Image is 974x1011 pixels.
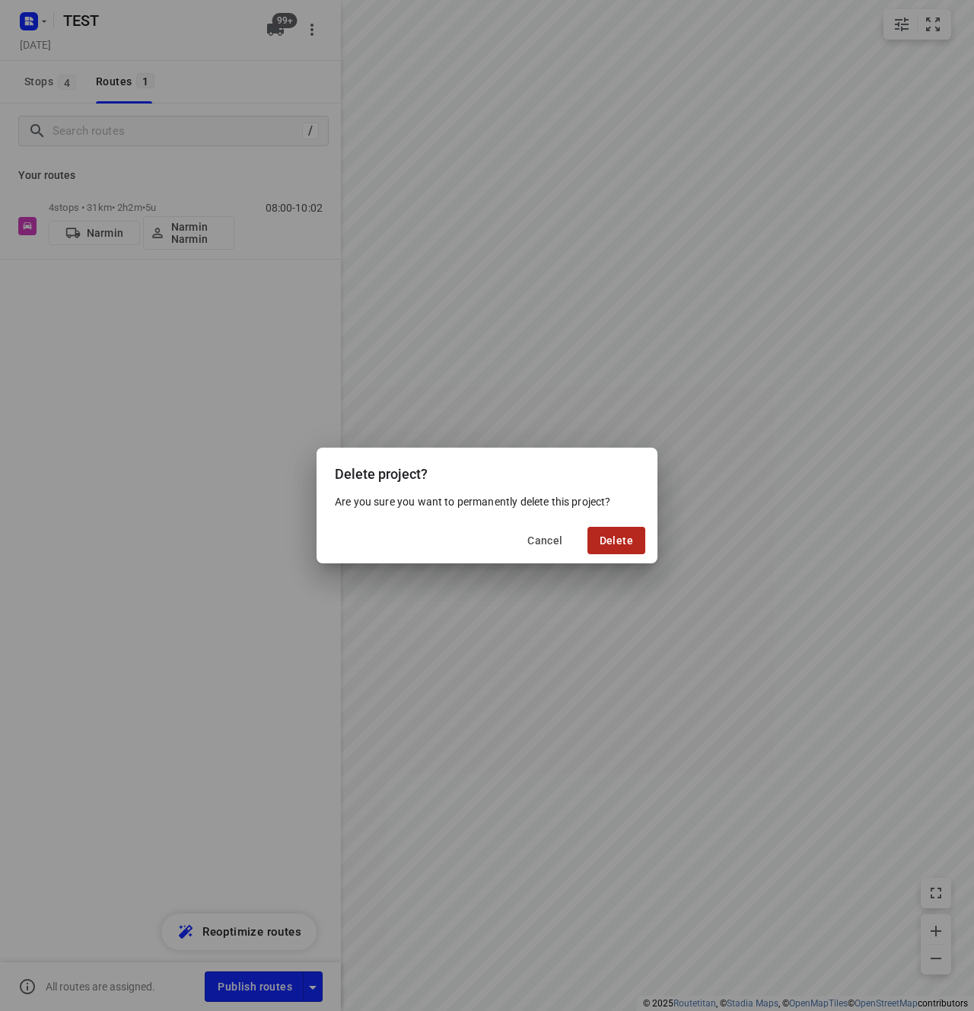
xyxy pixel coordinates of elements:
[515,527,575,554] button: Cancel
[587,527,645,554] button: Delete
[335,494,639,509] p: Are you sure you want to permanently delete this project?
[527,534,562,547] span: Cancel
[317,448,657,494] div: Delete project?
[600,534,633,547] span: Delete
